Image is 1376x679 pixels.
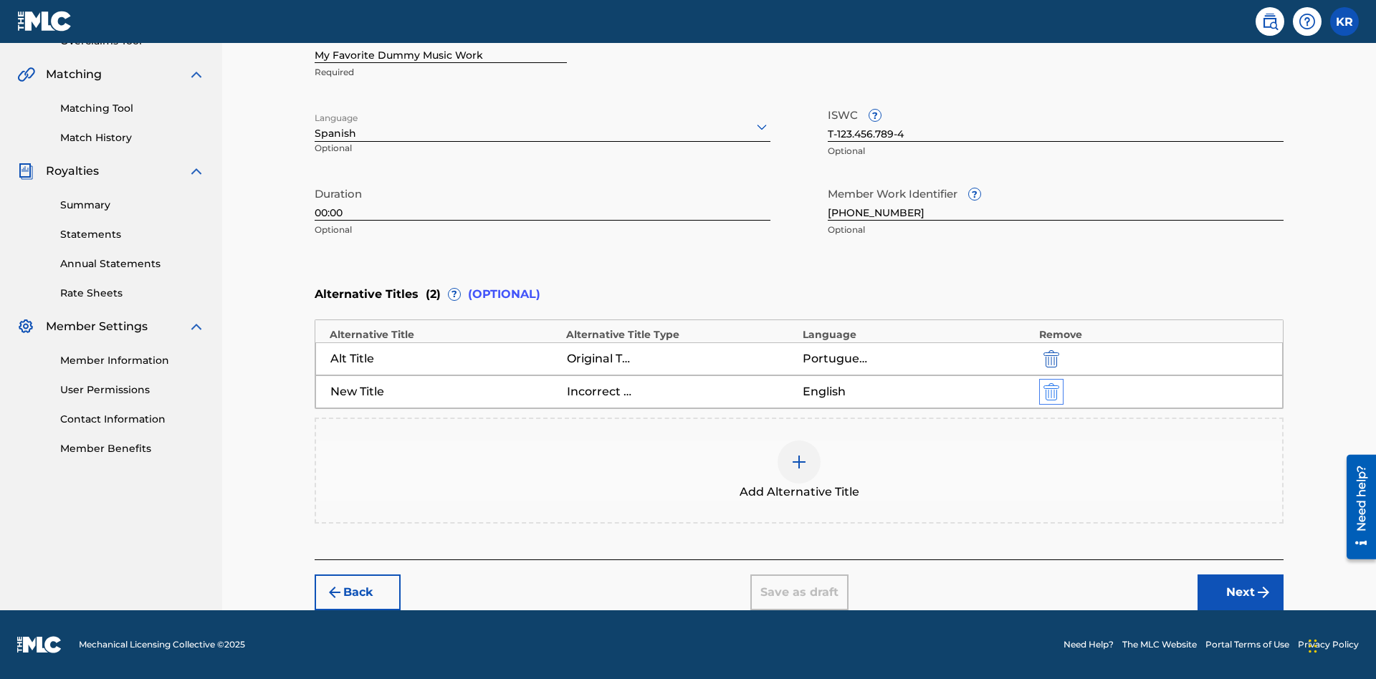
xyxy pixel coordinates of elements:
span: ? [449,289,460,300]
img: MLC Logo [17,11,72,32]
p: Required [315,66,567,79]
button: Next [1198,574,1284,610]
iframe: Chat Widget [1304,610,1376,679]
a: The MLC Website [1122,638,1197,651]
img: search [1261,13,1279,30]
div: Alternative Title [330,327,559,342]
img: Royalties [17,163,34,180]
img: logo [17,636,62,653]
div: User Menu [1330,7,1359,36]
a: Summary [60,198,205,213]
a: Contact Information [60,412,205,427]
span: Royalties [46,163,99,180]
span: (OPTIONAL) [468,286,540,303]
a: Annual Statements [60,256,205,271]
span: Matching [46,66,102,83]
div: Remove [1039,327,1268,342]
img: expand [188,318,205,335]
div: Help [1293,7,1322,36]
span: Add Alternative Title [740,483,859,501]
p: Optional [828,145,1284,158]
a: Rate Sheets [60,286,205,301]
p: Optional [315,142,456,165]
a: Matching Tool [60,101,205,116]
div: Alternative Title Type [566,327,795,342]
img: Matching [17,66,35,83]
img: Member Settings [17,318,34,335]
iframe: Resource Center [1336,449,1376,567]
a: Public Search [1256,7,1284,36]
a: Privacy Policy [1298,638,1359,651]
span: ( 2 ) [426,286,441,303]
a: Statements [60,227,205,242]
img: 7ee5dd4eb1f8a8e3ef2f.svg [326,584,343,601]
p: Optional [315,223,770,236]
div: Language [803,327,1032,342]
a: Match History [60,130,205,145]
a: Need Help? [1064,638,1114,651]
span: ? [969,188,980,200]
img: f7272a7cc735f4ea7f67.svg [1255,584,1272,601]
img: add [790,453,808,471]
span: Member Settings [46,318,148,335]
span: ? [869,110,881,121]
img: expand [188,66,205,83]
div: Drag [1309,625,1317,668]
a: Member Benefits [60,441,205,456]
img: 12a2ab48e56ec057fbd8.svg [1043,350,1059,367]
a: User Permissions [60,382,205,398]
span: Mechanical Licensing Collective © 2025 [79,638,245,651]
p: Optional [828,223,1284,236]
img: 12a2ab48e56ec057fbd8.svg [1043,383,1059,400]
img: help [1299,13,1316,30]
span: Alternative Titles [315,286,419,303]
a: Portal Terms of Use [1205,638,1289,651]
button: Back [315,574,401,610]
img: expand [188,163,205,180]
a: Member Information [60,353,205,368]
